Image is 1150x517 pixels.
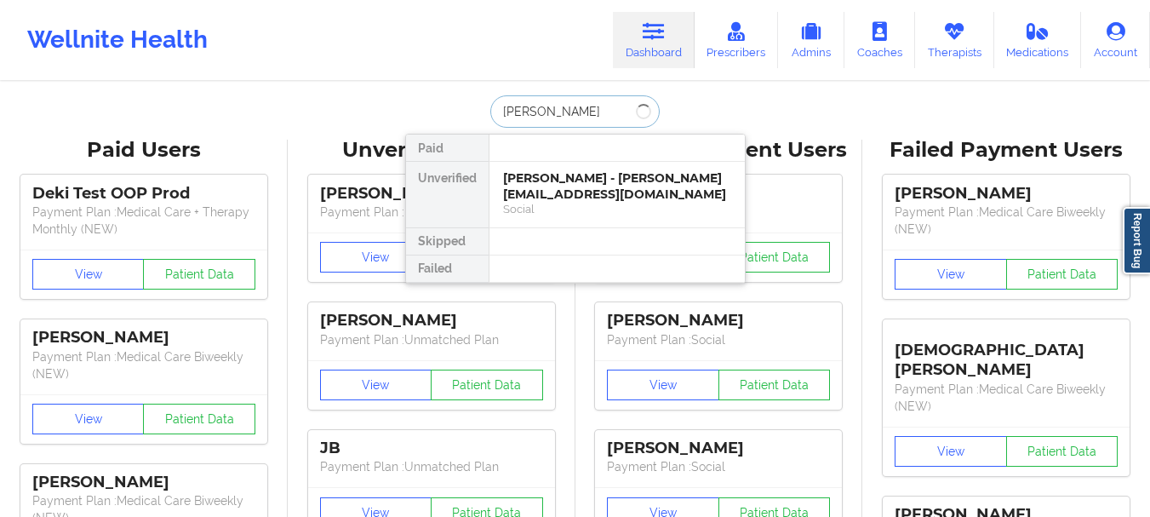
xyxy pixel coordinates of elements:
div: [PERSON_NAME] [32,328,255,348]
button: Patient Data [143,404,255,434]
div: Failed Payment Users [874,137,1138,164]
div: [PERSON_NAME] - [PERSON_NAME][EMAIL_ADDRESS][DOMAIN_NAME] [503,170,731,202]
button: Patient Data [431,370,543,400]
a: Medications [994,12,1082,68]
div: [PERSON_NAME] [32,473,255,492]
p: Payment Plan : Medical Care + Therapy Monthly (NEW) [32,204,255,238]
a: Therapists [915,12,994,68]
p: Payment Plan : Medical Care Biweekly (NEW) [895,204,1118,238]
div: [DEMOGRAPHIC_DATA][PERSON_NAME] [895,328,1118,380]
a: Report Bug [1123,207,1150,274]
p: Payment Plan : Social [607,331,830,348]
div: [PERSON_NAME] [607,311,830,330]
p: Payment Plan : Medical Care Biweekly (NEW) [895,381,1118,415]
div: Unverified Users [300,137,564,164]
button: Patient Data [143,259,255,290]
div: [PERSON_NAME] [895,184,1118,204]
a: Dashboard [613,12,695,68]
div: [PERSON_NAME] [607,439,830,458]
p: Payment Plan : Unmatched Plan [320,204,543,221]
button: Patient Data [1006,436,1119,467]
div: Skipped [406,228,489,256]
a: Account [1081,12,1150,68]
button: Patient Data [718,370,831,400]
div: Unverified [406,162,489,228]
p: Payment Plan : Unmatched Plan [320,331,543,348]
button: View [32,404,145,434]
button: View [320,370,432,400]
button: View [895,436,1007,467]
button: Patient Data [718,242,831,273]
a: Admins [778,12,844,68]
button: View [895,259,1007,290]
p: Payment Plan : Unmatched Plan [320,458,543,475]
p: Payment Plan : Medical Care Biweekly (NEW) [32,348,255,382]
div: Failed [406,256,489,283]
div: Social [503,202,731,216]
a: Coaches [844,12,915,68]
div: [PERSON_NAME] [320,311,543,330]
button: View [607,370,719,400]
div: Paid [406,135,489,162]
div: Paid Users [12,137,276,164]
div: JB [320,439,543,458]
button: View [32,259,145,290]
button: View [320,242,432,273]
div: Deki Test OOP Prod [32,184,255,204]
button: Patient Data [1006,259,1119,290]
a: Prescribers [695,12,779,68]
p: Payment Plan : Social [607,458,830,475]
div: [PERSON_NAME] [320,184,543,204]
